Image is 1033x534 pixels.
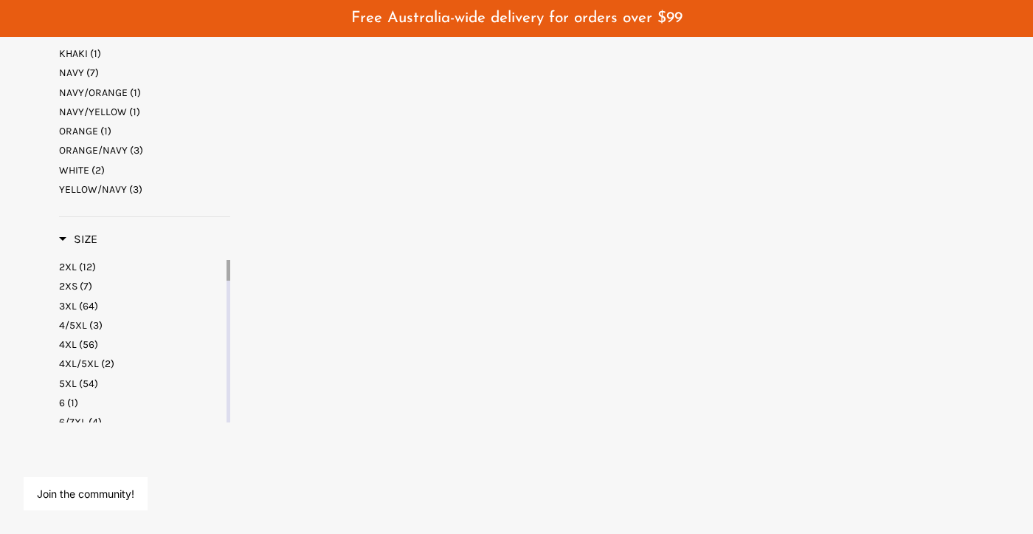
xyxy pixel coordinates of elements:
span: KHAKI [59,47,88,60]
span: 2XL [59,261,77,273]
span: 4XL/5XL [59,357,99,370]
span: (1) [90,47,101,60]
span: WHITE [59,164,89,177]
span: NAVY [59,66,84,79]
span: 2XS [59,280,77,292]
span: 6/7XL [59,416,86,428]
span: (64) [79,300,98,312]
span: (1) [129,106,140,118]
h3: Size [59,232,97,247]
span: (56) [79,338,98,351]
span: 5XL [59,377,77,390]
span: NAVY/ORANGE [59,86,128,99]
span: (1) [67,397,78,409]
span: (7) [86,66,99,79]
a: 5XL [59,377,224,391]
a: YELLOW/NAVY [59,182,230,196]
span: YELLOW/NAVY [59,183,127,196]
span: (54) [79,377,98,390]
button: Join the community! [37,487,134,500]
a: 2XL [59,260,224,274]
span: ORANGE/NAVY [59,144,128,157]
span: ORANGE [59,125,98,137]
span: (1) [130,86,141,99]
a: NAVY/ORANGE [59,86,230,100]
span: Free Australia-wide delivery for orders over $99 [351,10,683,26]
span: (2) [91,164,105,177]
span: NAVY/YELLOW [59,106,127,118]
a: 4/5XL [59,318,224,332]
a: 4XL [59,338,224,352]
span: 3XL [59,300,77,312]
span: (7) [80,280,92,292]
a: 6/7XL [59,415,224,429]
a: 6 [59,396,224,410]
span: 6 [59,397,65,409]
span: (3) [129,183,142,196]
a: ORANGE/NAVY [59,143,230,157]
span: 4/5XL [59,319,87,332]
a: 4XL/5XL [59,357,224,371]
a: NAVY/YELLOW [59,105,230,119]
span: (3) [130,144,143,157]
span: (1) [100,125,111,137]
span: 4XL [59,338,77,351]
span: (3) [89,319,103,332]
span: (4) [89,416,102,428]
a: KHAKI [59,47,230,61]
a: 3XL [59,299,224,313]
span: (2) [101,357,114,370]
a: 2XS [59,279,224,293]
a: NAVY [59,66,230,80]
span: (12) [79,261,96,273]
a: WHITE [59,163,230,177]
a: ORANGE [59,124,230,138]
